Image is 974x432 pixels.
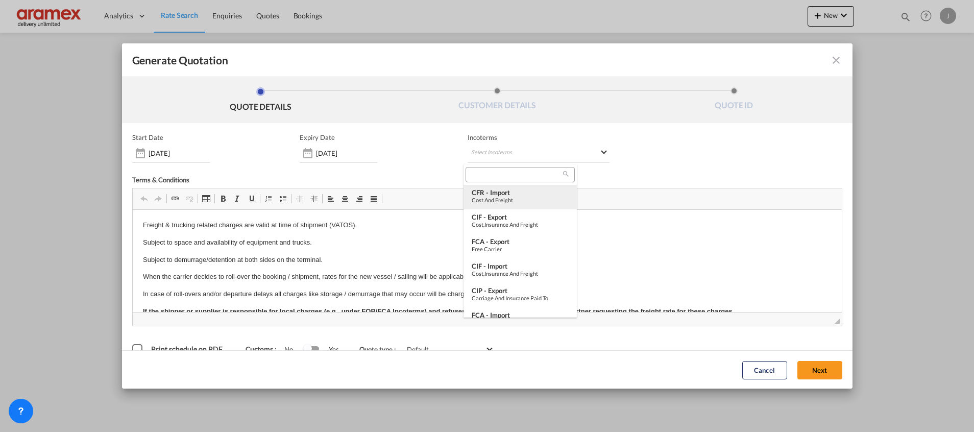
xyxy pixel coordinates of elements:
body: Editor, editor8 [10,10,699,276]
div: FCA - import [472,311,569,319]
div: FCA - export [472,237,569,246]
div: Cost,Insurance and Freight [472,270,569,277]
div: Carriage and Insurance Paid to [472,295,569,301]
div: Cost,Insurance and Freight [472,221,569,228]
div: CFR - import [472,188,569,197]
div: CIP - export [472,286,569,295]
p: In case of roll-overs and/or departure delays all charges like storage / demurrage that may occur... [10,79,699,90]
p: Freight & trucking related charges are valid at time of shipment (VATOS). [10,10,699,21]
p: When the carrier decides to roll-over the booking / shipment, rates for the new vessel / sailing ... [10,62,699,73]
md-icon: icon-magnify [562,170,570,178]
div: Free Carrier [472,246,569,252]
div: CIF - import [472,262,569,270]
div: CIF - export [472,213,569,221]
p: Subject to space and availability of equipment and trucks. [10,28,699,38]
div: Cost and Freight [472,197,569,203]
strong: If the shipper or supplier is responsible for local charges (e.g., under FOB/FCA Incoterms) and r... [10,98,601,105]
p: Subject to demurrage/detention at both sides on the terminal. [10,45,699,56]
